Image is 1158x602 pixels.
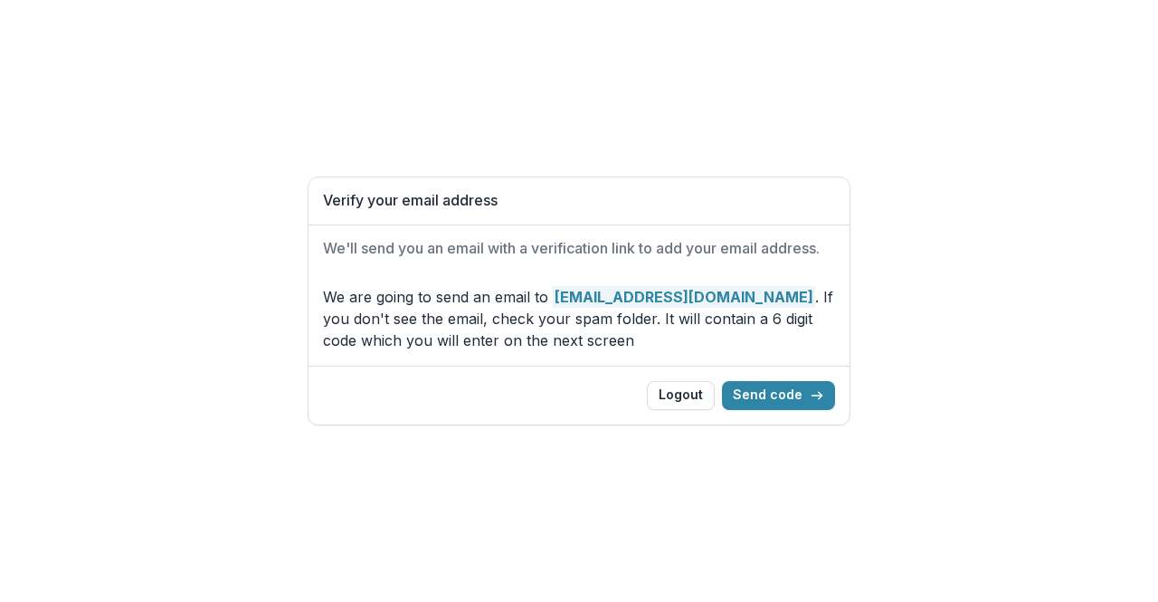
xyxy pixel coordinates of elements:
h2: We'll send you an email with a verification link to add your email address. [323,240,835,257]
strong: [EMAIL_ADDRESS][DOMAIN_NAME] [553,286,815,308]
button: Logout [647,381,715,410]
h1: Verify your email address [323,192,835,209]
button: Send code [722,381,835,410]
p: We are going to send an email to . If you don't see the email, check your spam folder. It will co... [323,286,835,351]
